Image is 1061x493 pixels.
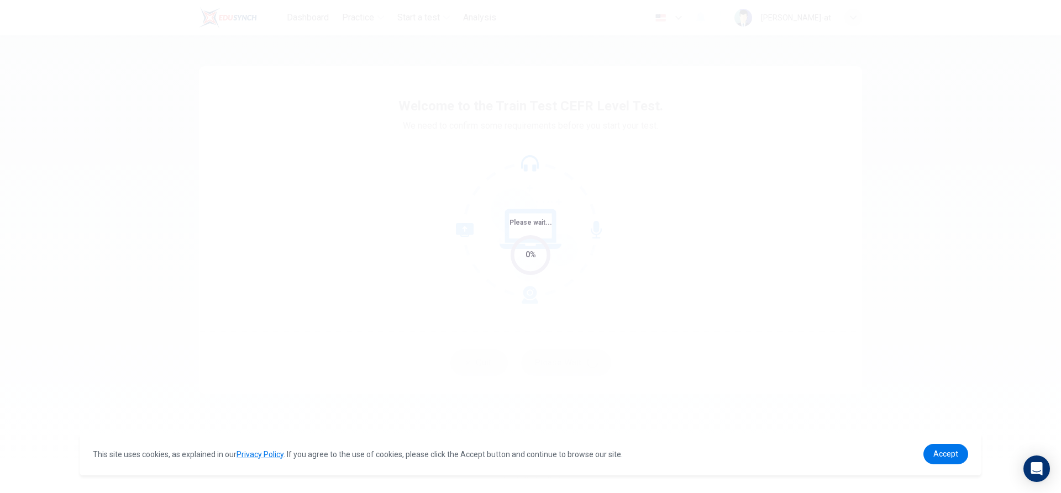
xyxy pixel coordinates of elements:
[923,444,968,464] a: dismiss cookie message
[526,248,536,261] div: 0%
[237,450,283,459] a: Privacy Policy
[510,219,552,226] span: Please wait...
[933,449,958,458] span: Accept
[80,433,981,475] div: cookieconsent
[1023,455,1050,482] div: Open Intercom Messenger
[93,450,623,459] span: This site uses cookies, as explained in our . If you agree to the use of cookies, please click th...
